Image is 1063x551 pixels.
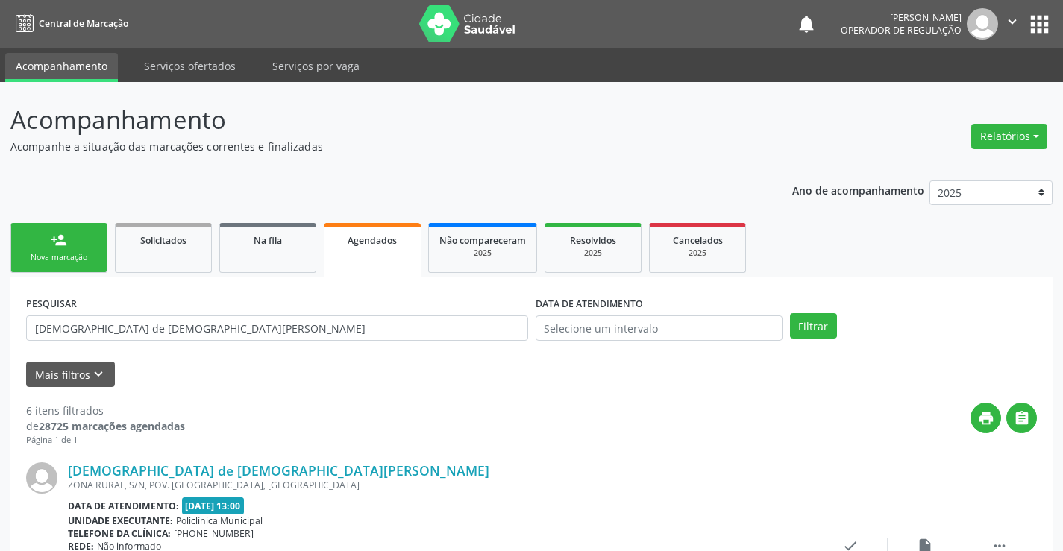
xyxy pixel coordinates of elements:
[971,124,1047,149] button: Relatórios
[26,462,57,494] img: img
[1014,410,1030,426] i: 
[90,366,107,382] i: keyboard_arrow_down
[10,139,740,154] p: Acompanhe a situação das marcações correntes e finalizadas
[5,53,118,82] a: Acompanhamento
[792,180,924,199] p: Ano de acompanhamento
[182,497,245,514] span: [DATE] 13:00
[841,11,962,24] div: [PERSON_NAME]
[1004,13,1020,30] i: 
[673,234,723,247] span: Cancelados
[536,292,643,315] label: DATA DE ATENDIMENTO
[134,53,246,79] a: Serviços ofertados
[348,234,397,247] span: Agendados
[26,362,115,388] button: Mais filtroskeyboard_arrow_down
[10,11,128,36] a: Central de Marcação
[10,101,740,139] p: Acompanhamento
[68,479,813,491] div: ZONA RURAL, S/N, POV. [GEOGRAPHIC_DATA], [GEOGRAPHIC_DATA]
[68,462,489,479] a: [DEMOGRAPHIC_DATA] de [DEMOGRAPHIC_DATA][PERSON_NAME]
[971,403,1001,433] button: print
[796,13,817,34] button: notifications
[26,418,185,434] div: de
[68,500,179,512] b: Data de atendimento:
[439,248,526,259] div: 2025
[26,315,528,341] input: Nome, CNS
[174,527,254,540] span: [PHONE_NUMBER]
[26,434,185,447] div: Página 1 de 1
[841,24,962,37] span: Operador de regulação
[176,514,263,527] span: Policlínica Municipal
[68,514,173,527] b: Unidade executante:
[22,252,96,263] div: Nova marcação
[254,234,282,247] span: Na fila
[660,248,735,259] div: 2025
[39,419,185,433] strong: 28725 marcações agendadas
[439,234,526,247] span: Não compareceram
[68,527,171,540] b: Telefone da clínica:
[967,8,998,40] img: img
[140,234,186,247] span: Solicitados
[790,313,837,339] button: Filtrar
[556,248,630,259] div: 2025
[1026,11,1053,37] button: apps
[570,234,616,247] span: Resolvidos
[26,403,185,418] div: 6 itens filtrados
[262,53,370,79] a: Serviços por vaga
[26,292,77,315] label: PESQUISAR
[536,315,783,341] input: Selecione um intervalo
[1006,403,1037,433] button: 
[978,410,994,426] i: print
[39,17,128,30] span: Central de Marcação
[51,232,67,248] div: person_add
[998,8,1026,40] button: 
